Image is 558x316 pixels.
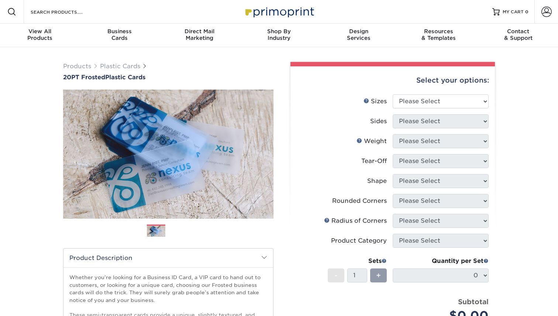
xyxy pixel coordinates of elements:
div: Select your options: [296,66,489,94]
a: 20PT FrostedPlastic Cards [63,74,273,81]
div: Sizes [364,97,387,106]
div: Services [319,28,399,41]
span: Direct Mail [159,28,239,35]
img: Plastic Cards 01 [147,225,165,238]
span: + [376,270,381,281]
a: DesignServices [319,24,399,47]
strong: Subtotal [458,298,489,306]
span: - [334,270,338,281]
div: Sides [370,117,387,126]
a: Shop ByIndustry [239,24,319,47]
span: Business [80,28,159,35]
span: MY CART [503,9,524,15]
div: Cards [80,28,159,41]
span: Shop By [239,28,319,35]
a: BusinessCards [80,24,159,47]
div: & Support [478,28,558,41]
div: Sets [328,257,387,265]
h2: Product Description [63,249,273,267]
div: Quantity per Set [393,257,489,265]
img: Plastic Cards 02 [172,222,190,240]
div: Radius of Corners [324,216,387,225]
a: Contact& Support [478,24,558,47]
div: Marketing [159,28,239,41]
a: Resources& Templates [399,24,478,47]
div: Rounded Corners [332,197,387,205]
span: 20PT Frosted [63,74,105,81]
img: 20PT Frosted 01 [63,81,273,227]
h1: Plastic Cards [63,74,273,81]
div: Product Category [331,236,387,245]
div: Industry [239,28,319,41]
a: Direct MailMarketing [159,24,239,47]
div: Tear-Off [361,157,387,166]
span: Resources [399,28,478,35]
span: Design [319,28,399,35]
img: Primoprint [242,4,316,20]
a: Plastic Cards [100,63,140,70]
div: Shape [367,177,387,185]
input: SEARCH PRODUCTS..... [30,7,102,16]
div: & Templates [399,28,478,41]
span: 0 [525,9,528,14]
span: Contact [478,28,558,35]
a: Products [63,63,91,70]
div: Weight [356,137,387,146]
